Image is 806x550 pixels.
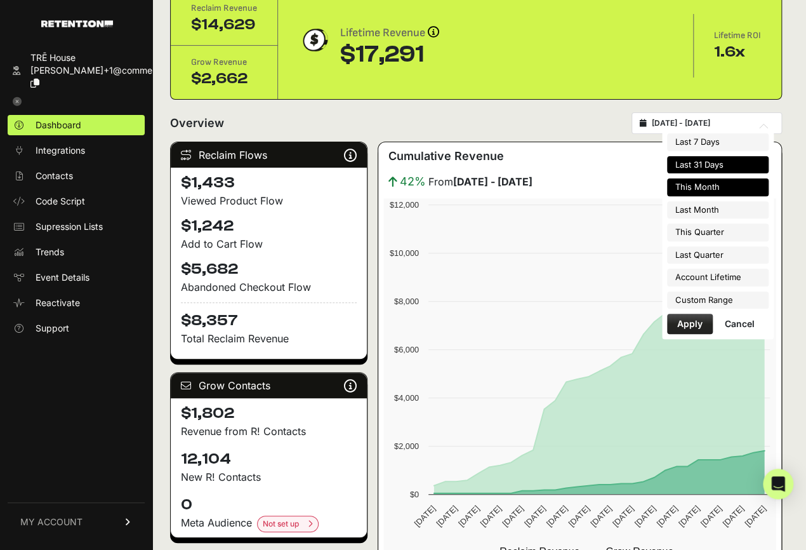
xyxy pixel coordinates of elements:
span: From [428,174,532,189]
span: Reactivate [36,297,80,309]
text: [DATE] [698,504,723,528]
img: Retention.com [41,20,113,27]
div: Abandoned Checkout Flow [181,279,357,295]
text: [DATE] [677,504,701,528]
text: [DATE] [456,504,481,528]
text: $10,000 [389,248,418,258]
div: Grow Revenue [191,56,257,69]
text: $8,000 [394,297,419,306]
li: Last Quarter [667,246,769,264]
div: Reclaim Flows [171,142,367,168]
text: $2,000 [394,441,419,451]
li: Last 31 Days [667,156,769,174]
div: $14,629 [191,15,257,35]
text: $6,000 [394,345,419,354]
a: Contacts [8,166,145,186]
text: [DATE] [412,504,437,528]
span: Dashboard [36,119,81,131]
span: MY ACCOUNT [20,516,83,528]
text: [DATE] [544,504,569,528]
div: Lifetime Revenue [340,24,439,42]
h3: Cumulative Revenue [388,147,504,165]
div: Reclaim Revenue [191,2,257,15]
h4: 0 [181,495,357,515]
li: This Month [667,178,769,196]
div: 1.6x [714,42,761,62]
h2: Overview [170,114,224,132]
span: Code Script [36,195,85,208]
a: Event Details [8,267,145,288]
div: $2,662 [191,69,257,89]
h4: $1,242 [181,216,357,236]
li: This Quarter [667,224,769,241]
text: [DATE] [522,504,547,528]
text: [DATE] [478,504,503,528]
a: TRĒ House [PERSON_NAME]+1@commerc... [8,48,145,93]
span: Supression Lists [36,220,103,233]
h4: $1,802 [181,403,357,424]
button: Apply [667,314,713,334]
div: Grow Contacts [171,373,367,398]
li: Last Month [667,201,769,219]
text: $0 [409,490,418,499]
text: [DATE] [743,504,767,528]
p: New R! Contacts [181,469,357,485]
li: Last 7 Days [667,133,769,151]
a: Reactivate [8,293,145,313]
text: [DATE] [434,504,459,528]
a: Integrations [8,140,145,161]
p: Total Reclaim Revenue [181,331,357,346]
span: Integrations [36,144,85,157]
h4: $5,682 [181,259,357,279]
div: TRĒ House [30,51,168,64]
div: Add to Cart Flow [181,236,357,252]
span: [PERSON_NAME]+1@commerc... [30,65,168,76]
div: Open Intercom Messenger [763,469,793,499]
text: [DATE] [720,504,745,528]
li: Custom Range [667,292,769,309]
span: Contacts [36,170,73,182]
text: [DATE] [611,504,635,528]
a: Support [8,318,145,339]
img: dollar-coin-05c43ed7efb7bc0c12610022525b4bbbb207c7efeef5aecc26f025e68dcafac9.png [298,24,330,56]
div: $17,291 [340,42,439,67]
a: Trends [8,242,145,262]
strong: [DATE] - [DATE] [453,175,532,188]
text: $4,000 [394,393,419,403]
a: Code Script [8,191,145,211]
text: [DATE] [632,504,657,528]
text: [DATE] [588,504,613,528]
text: [DATE] [500,504,525,528]
h4: $1,433 [181,173,357,193]
text: [DATE] [566,504,591,528]
a: Supression Lists [8,217,145,237]
div: Lifetime ROI [714,29,761,42]
h4: $8,357 [181,302,357,331]
span: 42% [400,173,426,191]
text: [DATE] [654,504,679,528]
a: MY ACCOUNT [8,502,145,541]
button: Cancel [715,314,765,334]
h4: 12,104 [181,449,357,469]
li: Account Lifetime [667,269,769,286]
text: $12,000 [389,200,418,210]
span: Event Details [36,271,89,284]
div: Meta Audience [181,515,357,532]
div: Viewed Product Flow [181,193,357,208]
span: Trends [36,246,64,258]
span: Support [36,322,69,335]
p: Revenue from R! Contacts [181,424,357,439]
a: Dashboard [8,115,145,135]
